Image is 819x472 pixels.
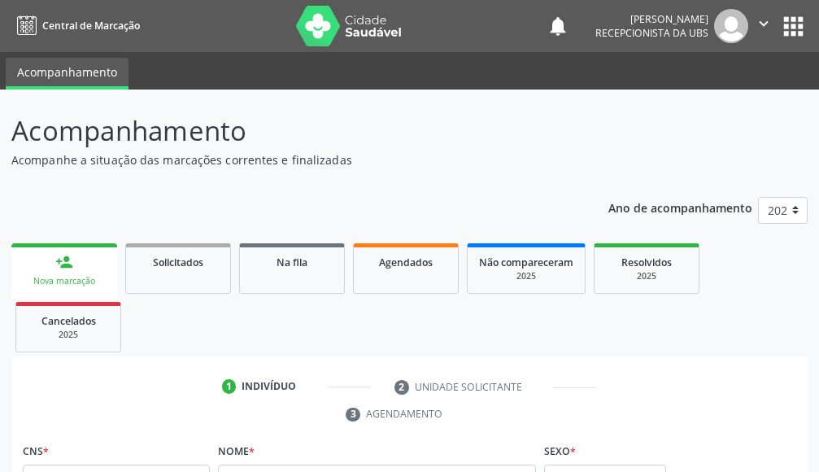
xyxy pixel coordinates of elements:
[755,15,773,33] i: 
[595,12,708,26] div: [PERSON_NAME]
[28,329,109,341] div: 2025
[55,253,73,271] div: person_add
[6,58,129,90] a: Acompanhamento
[547,15,569,37] button: notifications
[222,379,237,394] div: 1
[621,256,672,269] span: Resolvidos
[595,26,708,40] span: Recepcionista da UBS
[11,151,569,168] p: Acompanhe a situação das marcações correntes e finalizadas
[479,270,573,282] div: 2025
[218,439,255,465] label: Nome
[11,12,140,39] a: Central de Marcação
[748,9,779,43] button: 
[242,379,296,394] div: Indivíduo
[379,256,433,269] span: Agendados
[714,9,748,43] img: img
[11,111,569,151] p: Acompanhamento
[23,275,106,287] div: Nova marcação
[41,314,96,328] span: Cancelados
[608,197,752,217] p: Ano de acompanhamento
[153,256,203,269] span: Solicitados
[606,270,687,282] div: 2025
[779,12,808,41] button: apps
[277,256,307,269] span: Na fila
[479,256,573,269] span: Não compareceram
[42,19,140,33] span: Central de Marcação
[544,439,576,465] label: Sexo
